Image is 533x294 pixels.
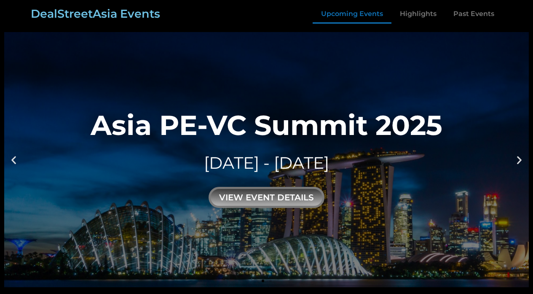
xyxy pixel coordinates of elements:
a: Upcoming Events [313,4,391,24]
span: Go to slide 2 [269,280,272,282]
a: Asia PE-VC Summit 2025[DATE] - [DATE]view event details [4,32,529,287]
div: Previous slide [8,154,19,165]
div: Next slide [514,154,525,165]
a: Highlights [391,4,445,24]
div: [DATE] - [DATE] [91,151,442,175]
div: view event details [209,187,324,208]
div: Asia PE-VC Summit 2025 [91,111,442,139]
span: Go to slide 1 [262,280,264,282]
a: Past Events [445,4,503,24]
a: DealStreetAsia Events [31,7,160,21]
